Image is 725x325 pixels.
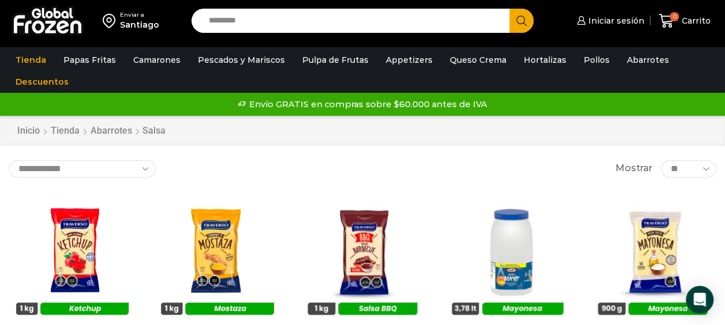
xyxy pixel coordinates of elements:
img: address-field-icon.svg [103,11,120,31]
a: Camarones [127,49,186,71]
a: Abarrotes [621,49,675,71]
button: Search button [509,9,534,33]
a: Queso Crema [444,49,512,71]
div: Enviar a [120,11,159,19]
span: Iniciar sesión [585,15,644,27]
nav: Breadcrumb [17,124,166,138]
span: Carrito [679,15,711,27]
a: Iniciar sesión [574,9,644,32]
a: Papas Fritas [58,49,122,71]
select: Pedido de la tienda [9,160,156,177]
a: Tienda [10,49,52,71]
div: Open Intercom Messenger [686,286,713,313]
a: Appetizers [380,49,438,71]
div: Santiago [120,19,159,31]
a: Tienda [50,124,80,138]
span: Mostrar [615,162,652,175]
a: Descuentos [10,71,74,93]
a: Hortalizas [518,49,572,71]
a: Inicio [17,124,40,138]
h1: Salsa [142,125,166,136]
a: Abarrotes [90,124,133,138]
span: 0 [670,12,679,21]
a: Pulpa de Frutas [296,49,374,71]
a: Pollos [578,49,615,71]
a: Pescados y Mariscos [192,49,291,71]
a: 0 Carrito [656,7,713,35]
